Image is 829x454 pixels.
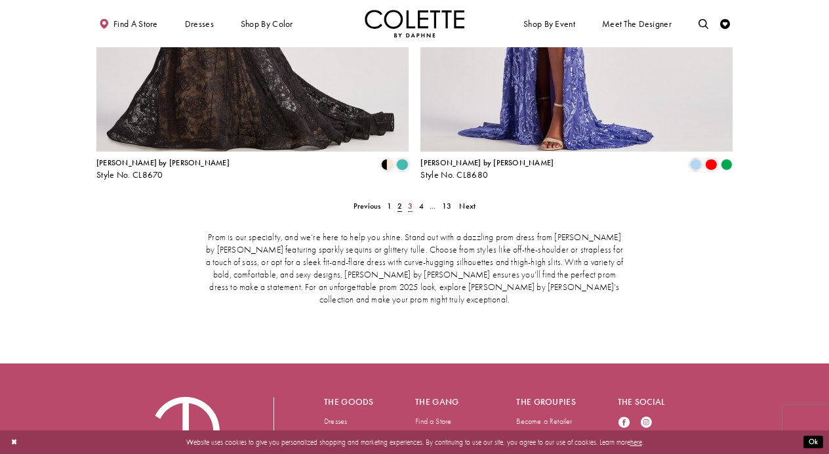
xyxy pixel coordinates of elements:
[630,438,642,447] a: here
[185,19,214,29] span: Dresses
[516,416,572,426] a: Become a Retailer
[96,10,160,37] a: Find a store
[640,417,653,430] a: Visit our Instagram - Opens in new tab
[420,157,554,168] span: [PERSON_NAME] by [PERSON_NAME]
[430,201,436,211] span: ...
[381,159,393,171] i: Black/Nude
[387,201,392,211] span: 1
[71,436,758,449] p: Website uses cookies to give you personalized shopping and marketing experiences. By continuing t...
[456,199,479,213] a: Next Page
[516,397,578,407] h5: The groupies
[365,10,464,37] a: Visit Home Page
[420,169,488,180] span: Style No. CL8680
[803,436,823,449] button: Submit Dialog
[182,10,216,37] span: Dresses
[416,199,426,213] a: 4
[350,199,384,213] a: Prev Page
[721,159,733,171] i: Emerald
[6,434,22,451] button: Close Dialog
[696,10,711,37] a: Toggle search
[618,417,630,430] a: Visit our Facebook - Opens in new tab
[415,397,477,407] h5: The gang
[96,169,163,180] span: Style No. CL8670
[420,159,554,180] div: Colette by Daphne Style No. CL8680
[419,201,424,211] span: 4
[415,416,451,426] a: Find a Store
[96,157,230,168] span: [PERSON_NAME] by [PERSON_NAME]
[599,10,674,37] a: Meet the designer
[602,19,672,29] span: Meet the designer
[238,10,295,37] span: Shop by color
[324,397,375,407] h5: The goods
[405,199,416,213] a: 3
[408,201,413,211] span: 3
[459,201,475,211] span: Next
[365,10,464,37] img: Colette by Daphne
[690,159,702,171] i: Periwinkle
[384,199,394,213] a: 1
[96,159,230,180] div: Colette by Daphne Style No. CL8670
[523,19,575,29] span: Shop By Event
[521,10,577,37] span: Shop By Event
[718,10,733,37] a: Check Wishlist
[203,232,626,306] p: Prom is our specialty, and we’re here to help you shine. Stand out with a dazzling prom dress fro...
[354,201,381,211] span: Previous
[241,19,293,29] span: Shop by color
[618,397,679,407] h5: The social
[396,159,408,171] i: Turquoise
[324,416,347,426] a: Dresses
[397,201,402,211] span: 2
[394,199,405,213] span: Current page
[113,19,158,29] span: Find a store
[426,199,439,213] a: ...
[439,199,455,213] a: 13
[442,201,451,211] span: 13
[705,159,717,171] i: Red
